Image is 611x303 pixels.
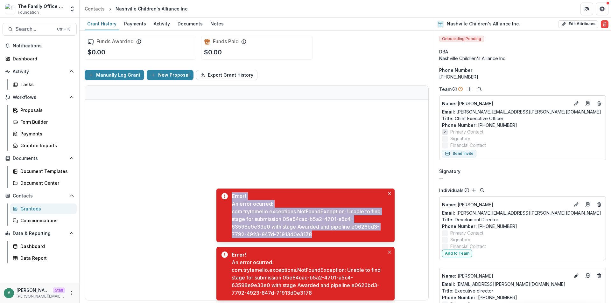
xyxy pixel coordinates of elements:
[20,107,72,114] div: Proposals
[439,175,606,181] div: --
[386,248,393,256] button: Close
[3,153,77,163] button: Open Documents
[442,281,565,287] a: Email: [EMAIL_ADDRESS][PERSON_NAME][DOMAIN_NAME]
[10,105,77,115] a: Proposals
[442,210,455,216] span: Email:
[595,100,603,107] button: Deletes
[439,168,460,175] span: Signatory
[13,43,74,49] span: Notifications
[442,216,603,223] p: Develoment Director
[450,128,483,135] span: Primary Contact
[3,41,77,51] button: Notifications
[53,287,65,293] p: Staff
[442,100,570,107] a: Name: [PERSON_NAME]
[68,289,75,297] button: More
[442,202,456,207] span: Name :
[85,70,144,80] button: Manually Log Grant
[442,224,477,229] span: Phone Number :
[213,38,239,45] h2: Funds Paid
[442,210,601,216] a: Email: [PERSON_NAME][EMAIL_ADDRESS][PERSON_NAME][DOMAIN_NAME]
[442,250,472,257] button: Add to Team
[10,178,77,188] a: Document Center
[442,108,601,115] a: Email: [PERSON_NAME][EMAIL_ADDRESS][PERSON_NAME][DOMAIN_NAME]
[10,166,77,176] a: Document Templates
[232,258,384,297] div: An error ocurred: com.trytemelio.exceptions.NotFoundException: Unable to find stage for submissio...
[3,23,77,36] button: Search...
[20,243,72,250] div: Dashboard
[232,200,384,238] div: An error ocurred: com.trytemelio.exceptions.NotFoundException: Unable to find stage for submissio...
[442,287,603,294] p: Executive director
[10,117,77,127] a: Form Builder
[439,48,448,55] span: DBA
[442,281,455,287] span: Email:
[3,228,77,238] button: Open Data & Reporting
[151,18,172,30] a: Activity
[13,193,67,199] span: Contacts
[196,70,257,80] button: Export Grant History
[10,253,77,263] a: Data Report
[442,217,453,222] span: Title :
[13,156,67,161] span: Documents
[442,100,570,107] p: [PERSON_NAME]
[20,255,72,261] div: Data Report
[204,47,222,57] p: $0.00
[442,116,453,121] span: Title :
[122,19,149,28] div: Payments
[442,294,603,301] p: [PHONE_NUMBER]
[10,140,77,151] a: Grantee Reports
[13,95,67,100] span: Workflows
[56,26,71,33] div: Ctrl + K
[595,201,603,208] button: Deletes
[151,19,172,28] div: Activity
[122,18,149,30] a: Payments
[20,217,72,224] div: Communications
[13,231,67,236] span: Data & Reporting
[442,122,477,128] span: Phone Number :
[442,272,570,279] p: [PERSON_NAME]
[20,205,72,212] div: Grantees
[3,92,77,102] button: Open Workflows
[442,295,477,300] span: Phone Number :
[20,180,72,186] div: Document Center
[82,4,107,13] a: Contacts
[442,288,453,293] span: Title :
[175,18,205,30] a: Documents
[16,26,53,32] span: Search...
[88,47,105,57] p: $0.00
[583,271,593,281] a: Go to contact
[439,67,472,73] span: Phone Number
[13,55,72,62] div: Dashboard
[478,186,486,194] button: Search
[442,201,570,208] p: [PERSON_NAME]
[96,38,134,45] h2: Funds Awarded
[583,98,593,108] a: Go to contact
[232,192,382,200] div: Error!
[450,142,486,148] span: Financial Contact
[442,115,603,122] p: Chief Executive Officer
[439,36,484,42] span: Onboarding Pending
[116,5,189,12] div: Nashville Children's Alliance Inc.
[232,251,382,258] div: Error!
[450,243,486,250] span: Financial Contact
[439,187,464,194] p: Individuals
[5,4,15,14] img: The Family Office Data Sandbox
[596,3,608,15] button: Get Help
[386,190,393,197] button: Close
[442,201,570,208] a: Name: [PERSON_NAME]
[20,130,72,137] div: Payments
[147,70,193,80] button: New Proposal
[17,287,50,293] p: [PERSON_NAME][EMAIL_ADDRESS][DOMAIN_NAME]
[3,191,77,201] button: Open Contacts
[572,201,580,208] button: Edit
[439,73,606,80] div: [PHONE_NUMBER]
[572,100,580,107] button: Edit
[175,19,205,28] div: Documents
[466,85,473,93] button: Add
[450,135,470,142] span: Signatory
[595,272,603,279] button: Deletes
[442,273,456,279] span: Name :
[450,230,483,236] span: Primary Contact
[572,272,580,279] button: Edit
[583,199,593,210] a: Go to contact
[442,272,570,279] a: Name: [PERSON_NAME]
